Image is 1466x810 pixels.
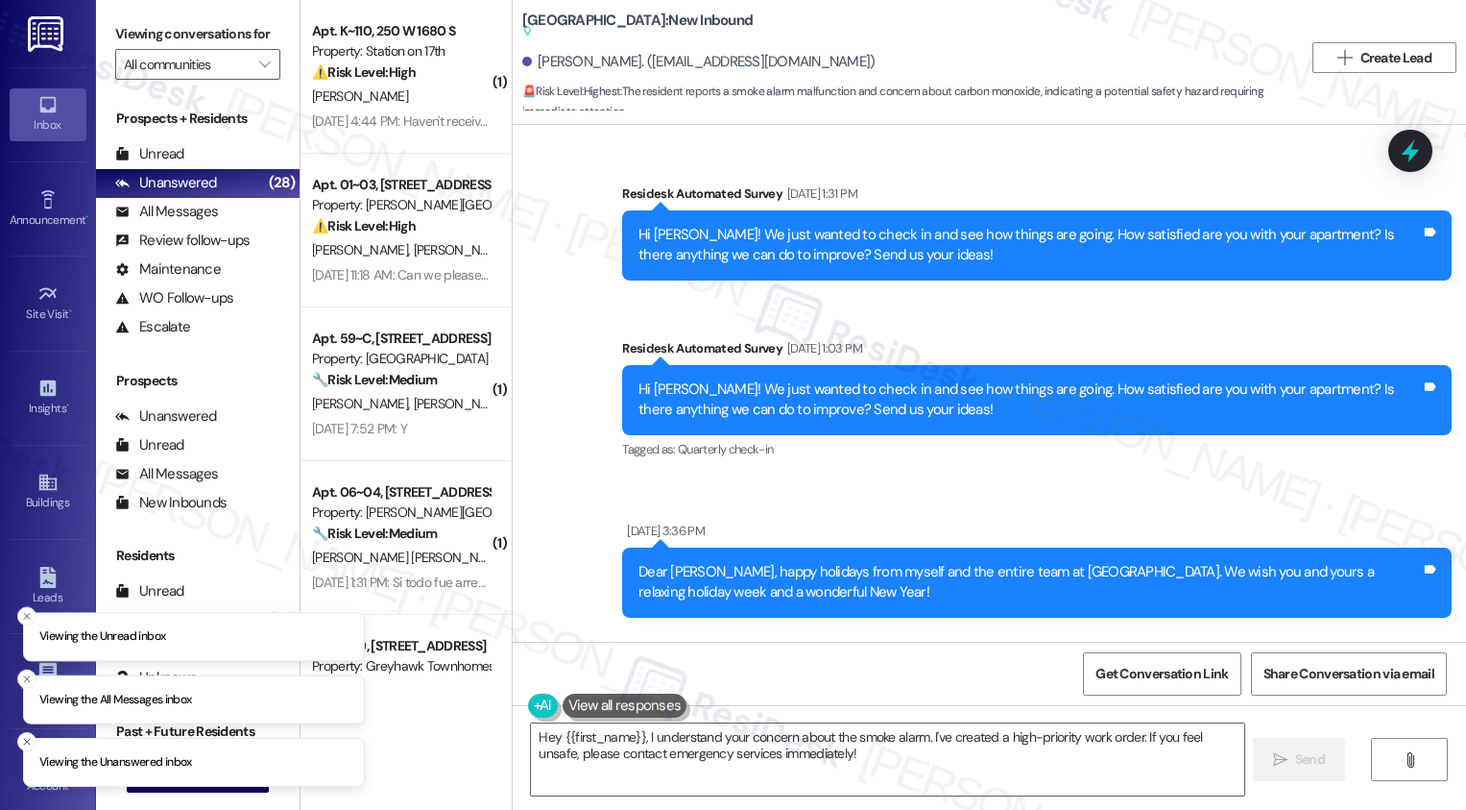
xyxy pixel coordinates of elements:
[1295,749,1325,770] span: Send
[115,19,280,49] label: Viewing conversations for
[10,655,86,707] a: Templates •
[39,691,192,708] p: Viewing the All Messages inbox
[522,84,621,99] strong: 🚨 Risk Level: Highest
[312,21,490,41] div: Apt. K~110, 250 W 1680 S
[28,16,67,52] img: ResiDesk Logo
[413,241,509,258] span: [PERSON_NAME]
[115,581,184,601] div: Unread
[1251,652,1447,696] button: Share Conversation via email
[10,278,86,330] a: Site Visit •
[1337,50,1352,65] i: 
[10,466,86,518] a: Buildings
[638,225,1421,266] div: Hi [PERSON_NAME]! We just wanted to check in and see how things are going. How satisfied are you ...
[622,338,1452,365] div: Residesk Automated Survey
[115,259,221,280] div: Maintenance
[115,144,184,164] div: Unread
[312,371,437,388] strong: 🔧 Risk Level: Medium
[312,636,490,656] div: Apt. 1799, [STREET_ADDRESS]
[312,217,416,234] strong: ⚠️ Risk Level: High
[17,669,36,688] button: Close toast
[10,372,86,424] a: Insights •
[622,521,705,541] div: [DATE] 3:36 PM
[638,562,1421,603] div: Dear [PERSON_NAME], happy holidays from myself and the entire team at [GEOGRAPHIC_DATA]. We wish ...
[115,317,190,337] div: Escalate
[1253,738,1346,781] button: Send
[312,395,414,412] span: [PERSON_NAME]
[66,399,69,412] span: •
[312,63,416,81] strong: ⚠️ Risk Level: High
[1312,42,1456,73] button: Create Lead
[1403,752,1417,768] i: 
[312,349,490,369] div: Property: [GEOGRAPHIC_DATA] at [GEOGRAPHIC_DATA]
[312,525,437,542] strong: 🔧 Risk Level: Medium
[622,184,1452,210] div: Residesk Automated Survey
[264,168,300,198] div: (28)
[124,49,250,80] input: All communities
[115,288,233,308] div: WO Follow-ups
[782,338,862,358] div: [DATE] 1:03 PM
[10,561,86,613] a: Leads
[115,173,217,193] div: Unanswered
[312,87,408,105] span: [PERSON_NAME]
[115,231,250,251] div: Review follow-ups
[85,210,88,224] span: •
[312,41,490,61] div: Property: Station on 17th
[10,88,86,140] a: Inbox
[522,82,1303,123] span: : The resident reports a smoke alarm malfunction and concern about carbon monoxide, indicating a ...
[1360,48,1431,68] span: Create Lead
[96,109,300,129] div: Prospects + Residents
[1083,652,1240,696] button: Get Conversation Link
[312,656,490,676] div: Property: Greyhawk Townhomes
[115,406,217,427] div: Unanswered
[1095,664,1228,684] span: Get Conversation Link
[10,749,86,801] a: Account
[622,435,1452,463] div: Tagged as:
[1263,664,1434,684] span: Share Conversation via email
[96,371,300,391] div: Prospects
[96,546,300,566] div: Residents
[312,241,414,258] span: [PERSON_NAME]
[312,112,754,130] div: [DATE] 4:44 PM: Haven't received a rent bill yet, have they been issued already?
[531,724,1244,796] textarea: Hey {{first_name}}, I understand your concern about the smoke alarm. I've created a high-priority...
[522,52,876,72] div: [PERSON_NAME]. ([EMAIL_ADDRESS][DOMAIN_NAME])
[39,754,192,772] p: Viewing the Unanswered inbox
[17,732,36,751] button: Close toast
[312,266,867,283] div: [DATE] 11:18 AM: Can we please get this resolved [DATE]? A bit ridiculous this request is taking ...
[39,628,165,646] p: Viewing the Unread inbox
[312,175,490,195] div: Apt. 01~03, [STREET_ADDRESS][PERSON_NAME]
[522,11,753,42] b: [GEOGRAPHIC_DATA]: New Inbound
[413,395,509,412] span: [PERSON_NAME]
[259,57,270,72] i: 
[312,420,407,437] div: [DATE] 7:52 PM: Y
[678,441,773,457] span: Quarterly check-in
[1273,752,1287,768] i: 
[115,464,218,484] div: All Messages
[312,329,490,349] div: Apt. 59~C, [STREET_ADDRESS]
[312,503,490,523] div: Property: [PERSON_NAME][GEOGRAPHIC_DATA] Townhomes
[115,435,184,455] div: Unread
[17,606,36,626] button: Close toast
[115,493,227,513] div: New Inbounds
[69,305,72,318] span: •
[312,195,490,215] div: Property: [PERSON_NAME][GEOGRAPHIC_DATA] Townhomes
[638,380,1421,421] div: Hi [PERSON_NAME]! We just wanted to check in and see how things are going. How satisfied are you ...
[115,202,218,222] div: All Messages
[312,574,509,591] div: [DATE] 1:31 PM: Si todo fue arreglado
[312,482,490,503] div: Apt. 06~04, [STREET_ADDRESS][PERSON_NAME]
[312,549,513,566] span: [PERSON_NAME] [PERSON_NAME]
[782,184,857,204] div: [DATE] 1:31 PM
